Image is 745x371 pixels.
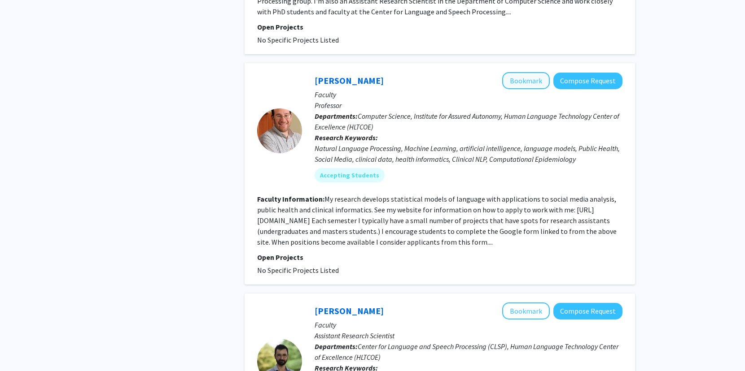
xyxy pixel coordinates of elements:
span: No Specific Projects Listed [257,266,339,275]
span: Computer Science, Institute for Assured Autonomy, Human Language Technology Center of Excellence ... [315,112,619,131]
p: Professor [315,100,622,111]
p: Open Projects [257,22,622,32]
button: Compose Request to Thomas Thebaud [553,303,622,319]
div: Natural Language Processing, Machine Learning, artificial intelligence, language models, Public H... [315,143,622,164]
b: Faculty Information: [257,194,324,203]
b: Departments: [315,112,358,121]
p: Assistant Research Scientist [315,330,622,341]
p: Open Projects [257,252,622,263]
fg-read-more: My research develops statistical models of language with applications to social media analysis, p... [257,194,617,246]
mat-chip: Accepting Students [315,168,385,182]
b: Research Keywords: [315,133,378,142]
span: Center for Language and Speech Processing (CLSP), Human Language Technology Center of Excellence ... [315,342,618,362]
span: No Specific Projects Listed [257,35,339,44]
p: Faculty [315,89,622,100]
iframe: Chat [7,331,38,364]
p: Faculty [315,319,622,330]
a: [PERSON_NAME] [315,305,384,316]
a: [PERSON_NAME] [315,75,384,86]
button: Compose Request to Mark Dredze [553,73,622,89]
button: Add Thomas Thebaud to Bookmarks [502,302,550,319]
button: Add Mark Dredze to Bookmarks [502,72,550,89]
b: Departments: [315,342,358,351]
